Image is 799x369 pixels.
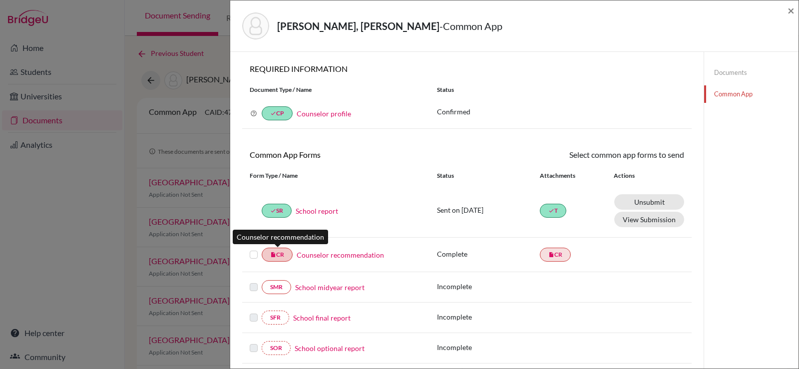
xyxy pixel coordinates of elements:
[297,109,351,118] a: Counselor profile
[437,312,540,322] p: Incomplete
[262,204,292,218] a: doneSR
[295,282,365,293] a: School midyear report
[540,204,566,218] a: doneT
[297,250,384,260] a: Counselor recommendation
[262,311,289,325] a: SFR
[548,252,554,258] i: insert_drive_file
[540,248,571,262] a: insert_drive_fileCR
[437,249,540,259] p: Complete
[242,64,692,73] h6: REQUIRED INFORMATION
[262,106,293,120] a: doneCP
[437,171,540,180] div: Status
[439,20,502,32] span: - Common App
[262,248,293,262] a: insert_drive_fileCR
[233,230,328,244] div: Counselor recommendation
[437,342,540,353] p: Incomplete
[270,252,276,258] i: insert_drive_file
[704,85,799,103] a: Common App
[437,281,540,292] p: Incomplete
[293,313,351,323] a: School final report
[429,85,692,94] div: Status
[548,208,554,214] i: done
[295,343,365,354] a: School optional report
[788,4,795,16] button: Close
[262,341,291,355] a: SOR
[437,106,684,117] p: Confirmed
[270,208,276,214] i: done
[614,212,684,227] button: View Submission
[602,171,664,180] div: Actions
[262,280,291,294] a: SMR
[296,206,338,216] a: School report
[437,205,540,215] p: Sent on [DATE]
[242,150,467,159] h6: Common App Forms
[788,3,795,17] span: ×
[277,20,439,32] strong: [PERSON_NAME], [PERSON_NAME]
[614,194,684,210] a: Unsubmit
[540,171,602,180] div: Attachments
[467,149,692,161] div: Select common app forms to send
[704,64,799,81] a: Documents
[242,85,429,94] div: Document Type / Name
[242,171,429,180] div: Form Type / Name
[270,110,276,116] i: done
